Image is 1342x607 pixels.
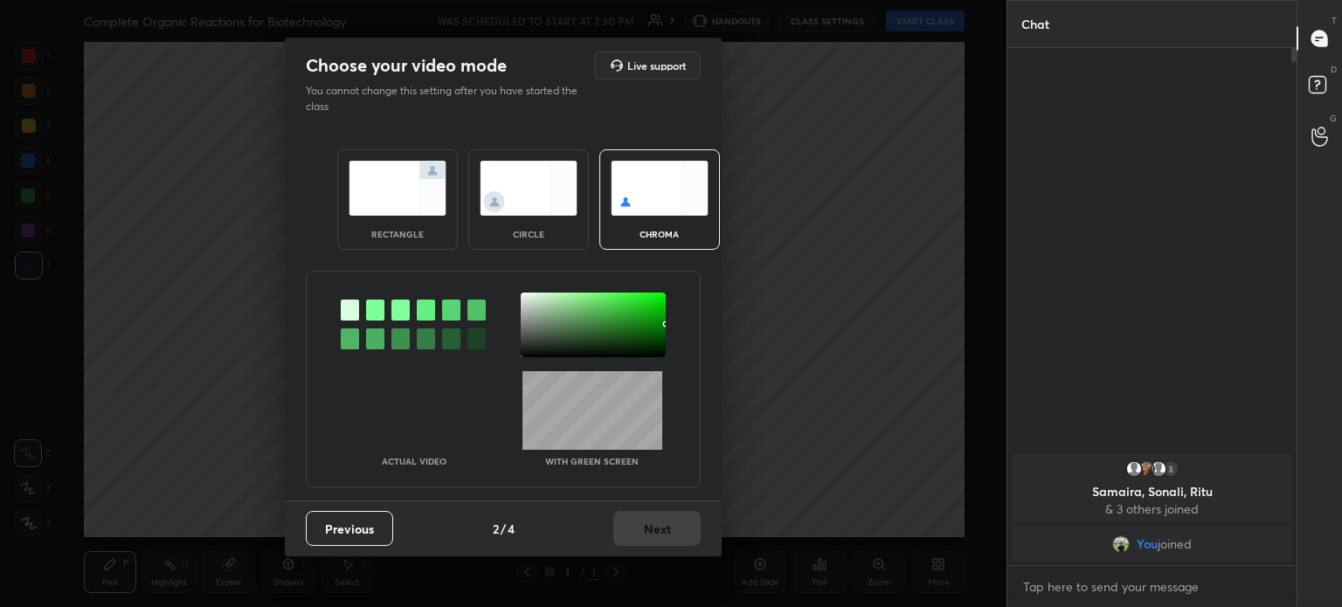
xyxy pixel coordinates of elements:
[363,230,432,238] div: rectangle
[1022,502,1282,516] p: & 3 others joined
[1007,1,1063,47] p: Chat
[1162,460,1179,478] div: 3
[349,161,446,216] img: normalScreenIcon.ae25ed63.svg
[508,520,515,538] h4: 4
[306,83,589,114] p: You cannot change this setting after you have started the class
[625,230,695,238] div: chroma
[382,457,446,466] p: Actual Video
[494,230,564,238] div: circle
[493,520,499,538] h4: 2
[1022,485,1282,499] p: Samaira, Sonali, Ritu
[1332,14,1337,27] p: T
[545,457,639,466] p: With green screen
[627,60,686,71] h5: Live support
[1330,112,1337,125] p: G
[1150,460,1167,478] img: default.png
[501,520,506,538] h4: /
[1331,63,1337,76] p: D
[1125,460,1143,478] img: default.png
[1112,535,1130,553] img: 2782fdca8abe4be7a832ca4e3fcd32a4.jpg
[1137,537,1158,551] span: You
[611,161,709,216] img: chromaScreenIcon.c19ab0a0.svg
[1007,450,1297,565] div: grid
[480,161,578,216] img: circleScreenIcon.acc0effb.svg
[1158,537,1192,551] span: joined
[306,511,393,546] button: Previous
[1138,460,1155,478] img: 3b5aa5d73a594b338ef2bb24cb4bd2f3.jpg
[306,54,507,77] h2: Choose your video mode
